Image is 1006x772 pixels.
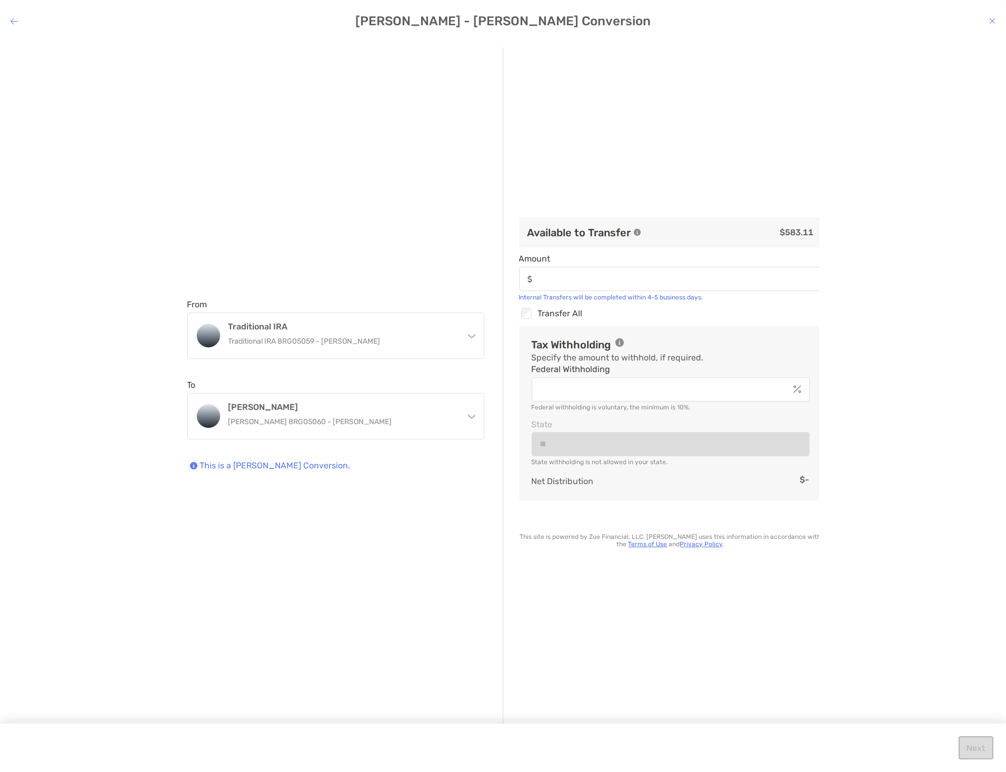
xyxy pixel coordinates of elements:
[190,462,197,469] img: Icon info
[519,306,822,320] div: Transfer All
[615,338,624,347] img: icon tooltip
[532,351,704,364] p: Specify the amount to withhold, if required.
[527,226,631,239] h3: Available to Transfer
[650,226,814,239] p: $583.11
[532,338,611,351] h3: Tax Withholding
[228,322,456,332] h4: Traditional IRA
[536,275,822,284] input: Amountinput icon
[187,299,207,309] label: From
[519,294,822,301] div: Internal Transfers will be completed within 4-5 business days.
[200,460,351,472] p: This is a [PERSON_NAME] Conversion.
[532,364,810,374] span: Federal Withholding
[187,380,196,390] label: To
[228,335,456,348] p: Traditional IRA 8RG05059 - [PERSON_NAME]
[197,324,220,347] img: Traditional IRA
[519,254,822,264] span: Amount
[680,540,723,548] a: Privacy Policy
[228,415,456,428] p: [PERSON_NAME] 8RG05060 - [PERSON_NAME]
[228,402,456,412] h4: [PERSON_NAME]
[532,420,553,429] label: State
[197,405,220,428] img: Roth IRA
[519,533,822,548] p: This site is powered by Zoe Financial, LLC. [PERSON_NAME] uses this information in accordance wit...
[629,540,668,548] a: Terms of Use
[532,404,691,411] span: Federal withholding is voluntary, the minimum is 10%.
[527,275,532,283] img: input icon
[800,475,810,488] span: $ -
[532,475,594,488] p: Net Distribution
[532,385,789,394] input: Federal Withholdinginput icon
[793,385,801,393] img: input icon
[532,458,668,466] span: State withholding is not allowed in your state.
